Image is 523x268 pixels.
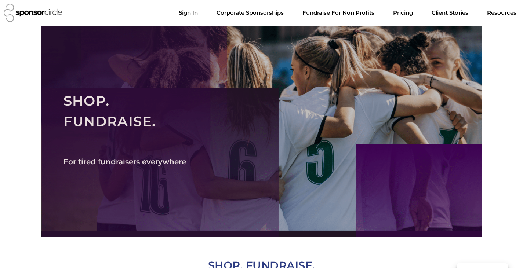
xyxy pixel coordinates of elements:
a: Client Stories [426,5,474,20]
nav: Menu [173,5,522,20]
a: Sign In [173,5,204,20]
img: Sponsor Circle logo [4,4,62,22]
a: Pricing [387,5,419,20]
a: Fundraise For Non ProfitsMenu Toggle [297,5,380,20]
a: Corporate SponsorshipsMenu Toggle [211,5,290,20]
h2: SHOP. FUNDRAISE. [63,91,460,131]
a: Resources [481,5,522,20]
h3: For tired fundraisers everywhere [63,155,468,169]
